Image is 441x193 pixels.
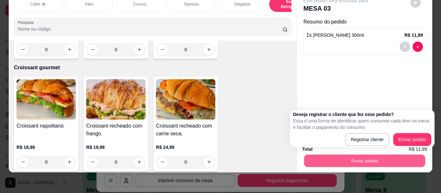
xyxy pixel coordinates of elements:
button: decrease-product-quantity [413,42,423,52]
button: increase-product-quantity [64,44,75,55]
p: R$ 18,99 [16,144,76,150]
h4: Croissant recheado com carne seca. [156,122,215,138]
p: R$ 11,99 [405,32,423,38]
p: Resumo do pedido [303,18,426,26]
button: decrease-product-quantity [18,44,28,55]
span: R$ 11,99 [409,146,427,153]
button: increase-product-quantity [204,44,214,55]
p: Croissant gourmet [14,64,291,72]
button: increase-product-quantity [134,157,144,167]
p: Essa é uma forma de identificar quem consumiu cada item na mesa e facilitar o pagamento do consumo. [293,118,431,130]
label: Pesquisa [18,20,36,25]
img: product-image [16,79,76,120]
button: decrease-product-quantity [400,42,410,52]
button: increase-product-quantity [134,44,144,55]
button: Enviar pedido [304,155,425,167]
button: decrease-product-quantity [157,157,168,167]
h4: Croissant recheado com frango. [86,122,146,138]
button: decrease-product-quantity [87,44,98,55]
button: decrease-product-quantity [18,157,28,167]
p: Cuscuz. [133,2,147,7]
button: increase-product-quantity [64,157,75,167]
p: Cafés ☕ [30,2,46,7]
button: Enviar pedido [393,133,431,146]
p: R$ 19,99 [86,144,146,150]
button: Registrar cliente [345,133,389,146]
h4: Croissant napolitano [16,122,76,130]
p: R$ 24,99 [156,144,215,150]
p: Pães [85,2,94,7]
img: product-image [86,79,146,120]
span: [PERSON_NAME] 300ml [313,33,364,38]
p: Salgados [234,2,250,7]
p: Tapiocas [184,2,199,7]
button: decrease-product-quantity [157,44,168,55]
input: Pesquisa [18,26,282,32]
button: increase-product-quantity [204,157,214,167]
strong: Total [302,147,313,152]
button: decrease-product-quantity [87,157,98,167]
p: 1 x [306,31,364,39]
img: product-image [156,79,215,120]
h2: Deseja registrar o cliente que fez esse pedido? [293,111,431,118]
p: MESA 03 [303,4,368,13]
